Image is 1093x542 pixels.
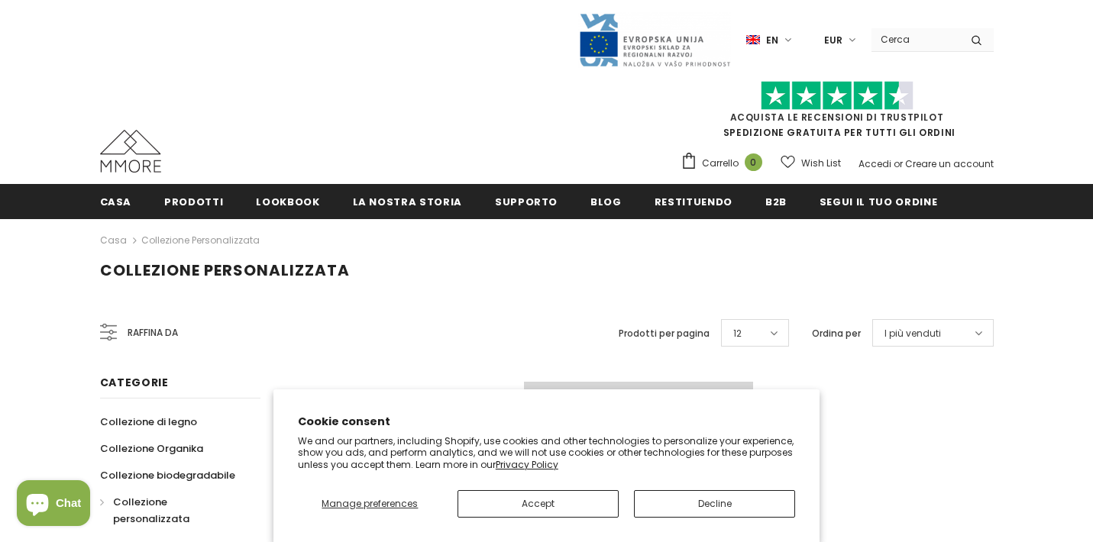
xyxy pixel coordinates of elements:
[745,153,762,171] span: 0
[578,33,731,46] a: Javni Razpis
[765,184,787,218] a: B2B
[812,326,861,341] label: Ordina per
[256,195,319,209] span: Lookbook
[590,195,622,209] span: Blog
[859,157,891,170] a: Accedi
[894,157,903,170] span: or
[905,157,994,170] a: Creare un account
[256,184,319,218] a: Lookbook
[634,490,795,518] button: Decline
[820,184,937,218] a: Segui il tuo ordine
[100,375,169,390] span: Categorie
[100,435,203,462] a: Collezione Organika
[681,88,994,139] span: SPEDIZIONE GRATUITA PER TUTTI GLI ORDINI
[353,195,462,209] span: La nostra storia
[12,480,95,530] inbox-online-store-chat: Shopify online store chat
[100,130,161,173] img: Casi MMORE
[766,33,778,48] span: en
[100,260,350,281] span: Collezione personalizzata
[100,408,197,435] a: Collezione di legno
[141,234,260,247] a: Collezione personalizzata
[820,195,937,209] span: Segui il tuo ordine
[113,495,189,526] span: Collezione personalizzata
[590,184,622,218] a: Blog
[353,184,462,218] a: La nostra storia
[765,195,787,209] span: B2B
[100,489,244,532] a: Collezione personalizzata
[496,458,558,471] a: Privacy Policy
[681,152,770,175] a: Carrello 0
[100,195,132,209] span: Casa
[100,462,235,489] a: Collezione biodegradabile
[458,490,619,518] button: Accept
[100,415,197,429] span: Collezione di legno
[702,156,739,171] span: Carrello
[824,33,842,48] span: EUR
[100,468,235,482] span: Collezione biodegradabile
[298,435,796,471] p: We and our partners, including Shopify, use cookies and other technologies to personalize your ex...
[884,326,941,341] span: I più venduti
[164,195,223,209] span: Prodotti
[619,326,710,341] label: Prodotti per pagina
[781,150,841,176] a: Wish List
[164,184,223,218] a: Prodotti
[495,195,558,209] span: supporto
[733,326,742,341] span: 12
[655,184,732,218] a: Restituendo
[298,414,796,430] h2: Cookie consent
[801,156,841,171] span: Wish List
[655,195,732,209] span: Restituendo
[100,441,203,456] span: Collezione Organika
[128,324,178,341] span: Raffina da
[100,231,127,250] a: Casa
[871,28,959,50] input: Search Site
[495,184,558,218] a: supporto
[100,184,132,218] a: Casa
[761,81,914,111] img: Fidati di Pilot Stars
[730,111,944,124] a: Acquista le recensioni di TrustPilot
[298,490,442,518] button: Manage preferences
[578,12,731,68] img: Javni Razpis
[746,34,760,47] img: i-lang-1.png
[322,497,418,510] span: Manage preferences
